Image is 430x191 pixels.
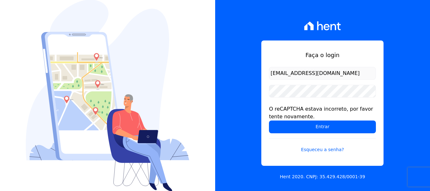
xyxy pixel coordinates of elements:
div: O reCAPTCHA estava incorreto, por favor tente novamente. [269,105,376,121]
input: Entrar [269,121,376,133]
a: Esqueceu a senha? [269,138,376,153]
input: Email [269,67,376,80]
p: Hent 2020. CNPJ: 35.429.428/0001-39 [280,173,365,180]
h1: Faça o login [269,51,376,59]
